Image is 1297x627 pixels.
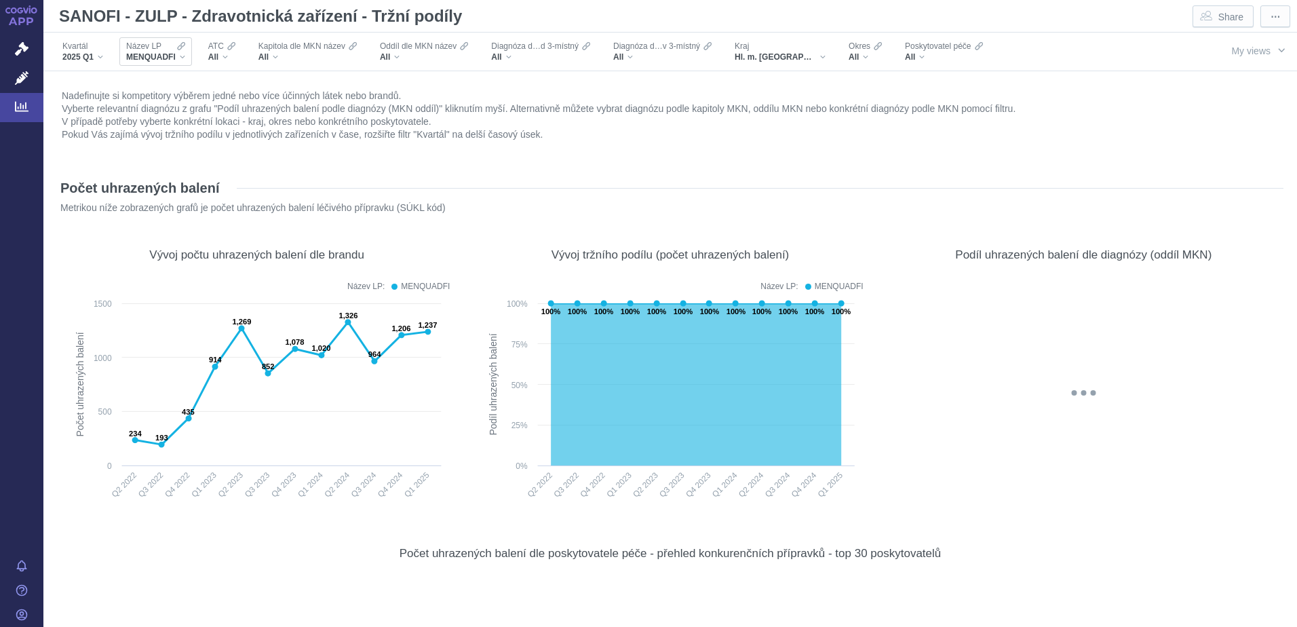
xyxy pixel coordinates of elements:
[735,41,749,52] span: Kraj
[842,37,889,66] div: OkresAll
[898,37,989,66] div: Poskytovatel péčeAll
[1203,516,1228,541] div: Description
[400,546,942,560] div: Počet uhrazených balení dle poskytovatele péče - přehled konkurenčních přípravků - top 30 poskyto...
[312,344,331,352] text: 1,020
[905,41,971,52] span: Poskytovatel péče
[62,102,1279,115] li: Vyberte relevantní diagnózu z grafu "Podíl uhrazených balení podle diagnózy (MKN oddíl)" kliknutí...
[201,37,242,66] div: ATCAll
[1203,218,1228,242] div: Description
[126,52,176,62] span: MENQUADFI
[408,218,432,242] div: Show as table
[647,307,667,316] text: 100%
[674,307,693,316] text: 100%
[368,350,381,358] text: 964
[728,37,832,66] div: KrajHl. m. [GEOGRAPHIC_DATA]
[392,324,411,332] text: 1,206
[735,52,816,62] span: Hl. m. [GEOGRAPHIC_DATA]
[60,179,220,197] h2: Počet uhrazených balení
[905,52,915,62] span: All
[54,33,1185,71] div: Filters
[511,340,528,349] text: 75%
[119,37,192,66] div: Název LPMENQUADFI
[832,307,851,316] text: 100%
[849,52,859,62] span: All
[62,128,1279,141] li: Pokud Vás zajímá vývoj tržního podílu v jednotlivých zařízeních v čase, rozšiřte filtr "Kvartál" ...
[286,338,305,346] text: 1,078
[391,280,450,293] button: MENQUADFI
[1266,218,1290,242] div: More actions
[541,307,561,316] text: 100%
[1218,37,1297,63] button: My views
[488,333,499,435] text: Podíl uhrazených balení
[613,41,700,52] span: Diagnóza d…v 3-místný
[568,307,587,316] text: 100%
[760,280,798,293] div: Název LP:
[594,307,614,316] text: 100%
[258,41,345,52] span: Kapitola dle MKN název
[401,280,450,293] div: MENQUADFI
[491,41,579,52] span: Diagnóza d…d 3-místný
[700,307,720,316] text: 100%
[815,280,864,293] div: MENQUADFI
[107,461,112,471] text: 0
[62,41,88,52] span: Kvartál
[551,248,790,262] div: Vývoj tržního podílu (počet uhrazených balení)
[62,90,1279,102] li: Nadefinujte si kompetitory výběrem jedné nebo více účinných látek nebo brandů.
[126,41,161,52] span: Název LP
[341,280,450,293] div: Legend: Název LP
[54,3,469,30] h1: SANOFI - ZULP - Zdravotnická zařízení - Tržní podíly
[1235,516,1259,541] div: Show as table
[507,299,528,309] text: 100%
[1260,5,1290,27] button: More actions
[129,430,142,438] text: 234
[1193,5,1254,27] button: Share dashboard
[1218,10,1243,24] span: Share
[339,311,358,320] text: 1,326
[60,202,1219,214] p: Metrikou níže zobrazených grafů je počet uhrazených balení léčivého přípravku (SÚKL kód)
[419,321,438,329] text: 1,237
[511,381,528,390] text: 50%
[491,52,501,62] span: All
[262,362,275,370] text: 852
[606,37,718,66] div: Diagnóza d…v 3-místnýAll
[613,52,623,62] span: All
[754,280,863,293] div: Legend: Název LP
[94,354,112,363] text: 1000
[373,37,475,66] div: Oddíl dle MKN názevAll
[62,52,94,62] span: 2025 Q1
[209,356,222,364] text: 914
[75,332,85,436] text: Počet uhrazených balení
[62,115,1279,128] li: V případě potřeby vyberte konkrétní lokaci - kraj, okres nebo konkrétního poskytovatele.
[94,299,112,309] text: 1500
[347,280,385,293] div: Název LP:
[380,41,457,52] span: Oddíl dle MKN název
[516,461,528,471] text: 0%
[439,218,463,242] div: More actions
[779,307,798,316] text: 100%
[955,248,1212,262] div: Podíl uhrazených balení dle diagnózy (oddíl MKN)
[849,41,870,52] span: Okres
[752,307,772,316] text: 100%
[853,218,877,242] div: More actions
[805,280,864,293] button: MENQUADFI
[380,52,390,62] span: All
[98,407,112,417] text: 500
[56,37,110,66] div: Kvartál2025 Q1
[258,52,269,62] span: All
[252,37,364,66] div: Kapitola dle MKN názevAll
[1271,10,1280,24] span: ⋯
[821,218,846,242] div: Show as table
[1231,45,1271,56] span: My views
[149,248,364,262] div: Vývoj počtu uhrazených balení dle brandu
[805,307,825,316] text: 100%
[511,421,528,430] text: 25%
[208,52,218,62] span: All
[727,307,746,316] text: 100%
[233,318,252,326] text: 1,269
[155,434,168,442] text: 193
[621,307,640,316] text: 100%
[1235,218,1259,242] div: Show as table
[1266,516,1290,541] div: More actions
[182,408,195,416] text: 435
[208,41,224,52] span: ATC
